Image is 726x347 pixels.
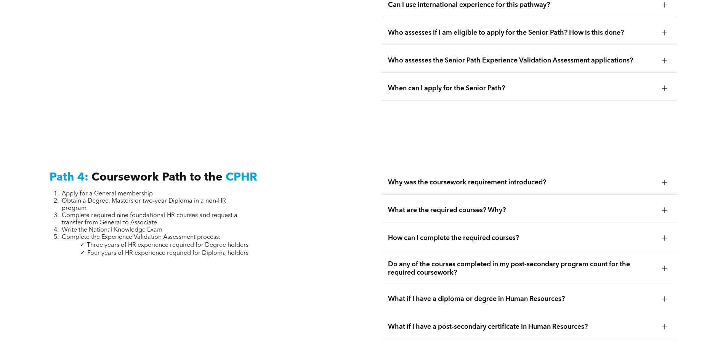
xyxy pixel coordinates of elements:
[226,172,257,183] span: CPHR
[388,56,656,65] span: Who assesses the Senior Path Experience Validation Assessment applications?
[87,250,248,256] span: Four years of HR experience required for Diploma holders
[388,29,656,37] span: Who assesses if I am eligible to apply for the Senior Path? How is this done?
[388,323,656,331] span: What if I have a post-secondary certificate in Human Resources?
[62,198,226,211] span: Obtain a Degree, Masters or two-year Diploma in a non-HR program
[91,172,223,183] span: Coursework Path to the
[50,172,88,183] span: Path 4:
[62,191,153,197] span: Apply for a General membership
[62,234,221,240] span: Complete the Experience Validation Assessment process:
[388,1,656,9] span: Can I use international experience for this pathway?
[62,213,237,226] span: Complete required nine foundational HR courses and request a transfer from General to Associate
[87,242,248,248] span: Three years of HR experience required for Degree holders
[388,234,656,242] span: How can I complete the required courses?
[388,206,656,214] span: What are the required courses? Why?
[388,295,656,303] span: What if I have a diploma or degree in Human Resources?
[62,227,162,233] span: Write the National Knowledge Exam
[388,84,656,93] span: When can I apply for the Senior Path?
[388,178,656,187] span: Why was the coursework requirement introduced?
[388,260,656,277] span: Do any of the courses completed in my post-secondary program count for the required coursework?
